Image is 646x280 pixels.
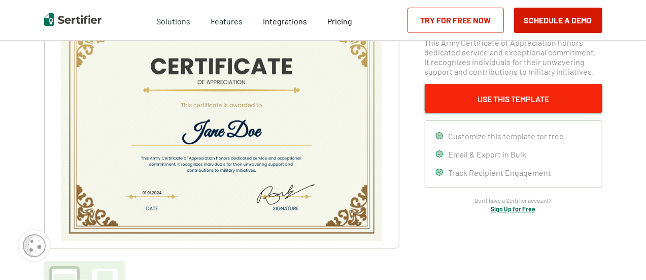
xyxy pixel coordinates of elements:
button: Use This Template [425,84,602,113]
img: Cookie Popup Icon [23,234,46,257]
span: This Army Certificate of Appreciation honors dedicated service and exceptional commitment. It rec... [425,38,602,76]
span: Track Recipient Engagement [449,168,552,177]
span: Customize this template for free [449,131,564,141]
iframe: Chat Widget [595,231,646,280]
span: Solutions [156,14,190,26]
span: Integrations [263,16,307,26]
button: Schedule a Demo [514,8,602,33]
a: Integrations [263,14,307,26]
span: Features [211,14,243,26]
img: Army Certificate of Appreciation​ Template [60,12,383,241]
a: Try for Free Now [407,8,504,33]
a: Pricing [327,14,352,26]
span: Pricing [327,16,352,26]
a: Sign Up for Free [491,205,536,212]
span: Don’t have a Sertifier account? [475,196,552,205]
img: Sertifier | Digital Credentialing Platform [44,13,101,26]
span: Email & Export in Bulk [449,149,527,159]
